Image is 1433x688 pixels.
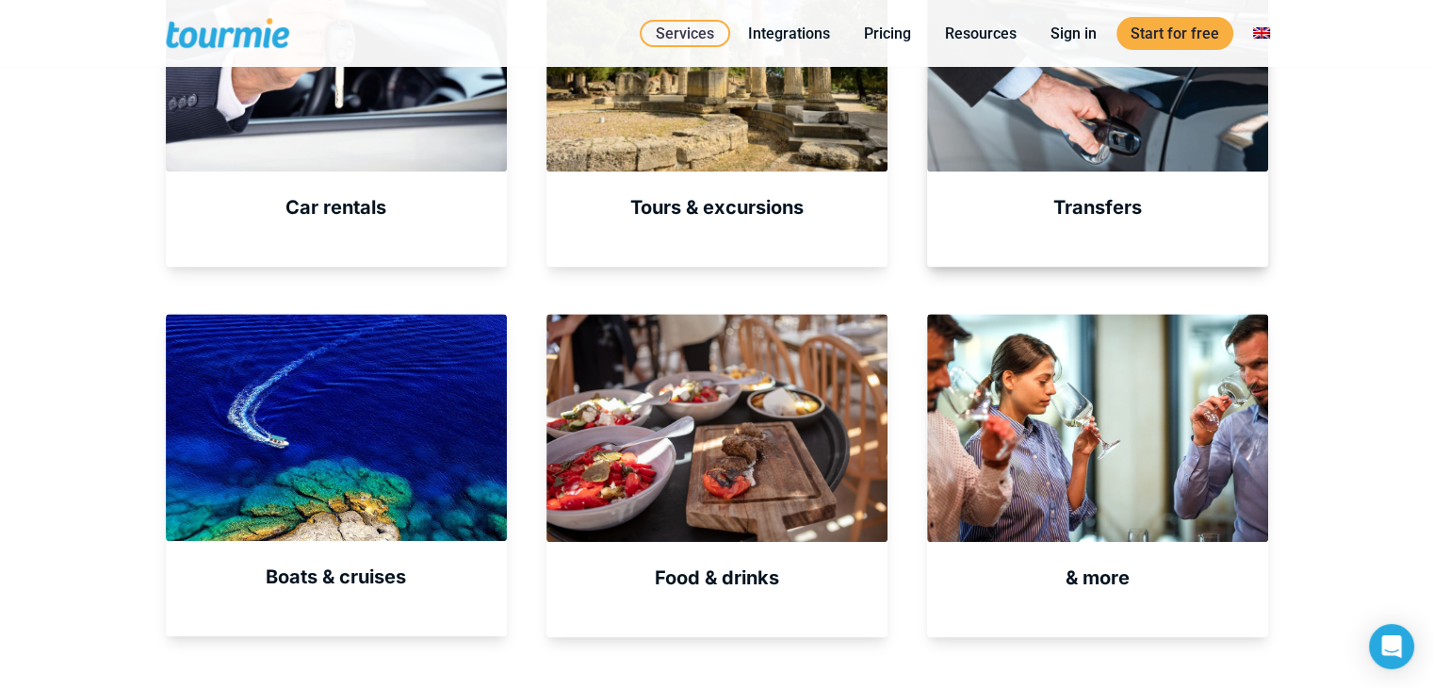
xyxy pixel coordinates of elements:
[734,22,844,45] a: Integrations
[850,22,925,45] a: Pricing
[1053,196,1142,219] strong: Transfers
[655,566,779,589] strong: Food & drinks
[630,196,804,219] strong: Tours & excursions
[1116,17,1233,50] a: Start for free
[1369,624,1414,669] div: Open Intercom Messenger
[931,22,1031,45] a: Resources
[285,196,386,219] strong: Car rentals
[1036,22,1111,45] a: Sign in
[640,20,730,47] a: Services
[1066,566,1130,589] strong: & more
[266,565,406,588] strong: Boats & cruises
